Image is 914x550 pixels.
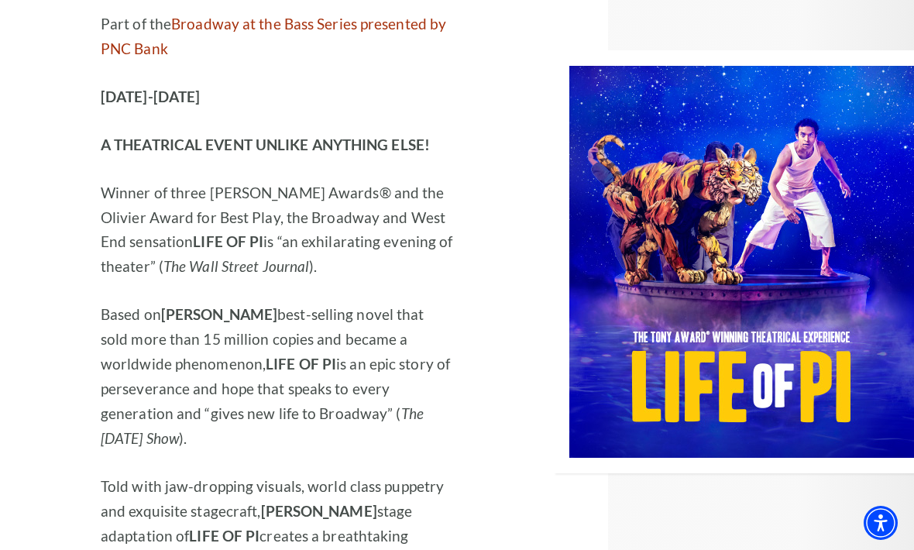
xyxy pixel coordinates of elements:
strong: LIFE OF PI [266,355,336,373]
strong: LIFE OF PI [193,232,263,250]
p: Part of the [101,12,453,61]
strong: LIFE OF PI [189,527,259,545]
strong: [DATE]-[DATE] [101,88,200,105]
a: Broadway at the Bass Series presented by PNC Bank [101,15,446,57]
img: Performing Arts Fort Worth Presents [554,50,914,473]
p: Winner of three [PERSON_NAME] Awards® and the Olivier Award for Best Play, the Broadway and West ... [101,180,453,280]
strong: [PERSON_NAME] [161,305,277,323]
p: Based on best-selling novel that sold more than 15 million copies and became a worldwide phenomen... [101,302,453,451]
strong: [PERSON_NAME] [261,502,377,520]
em: The Wall Street Journal [163,257,309,275]
div: Accessibility Menu [864,506,898,540]
strong: A THEATRICAL EVENT UNLIKE ANYTHING ELSE! [101,136,430,153]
